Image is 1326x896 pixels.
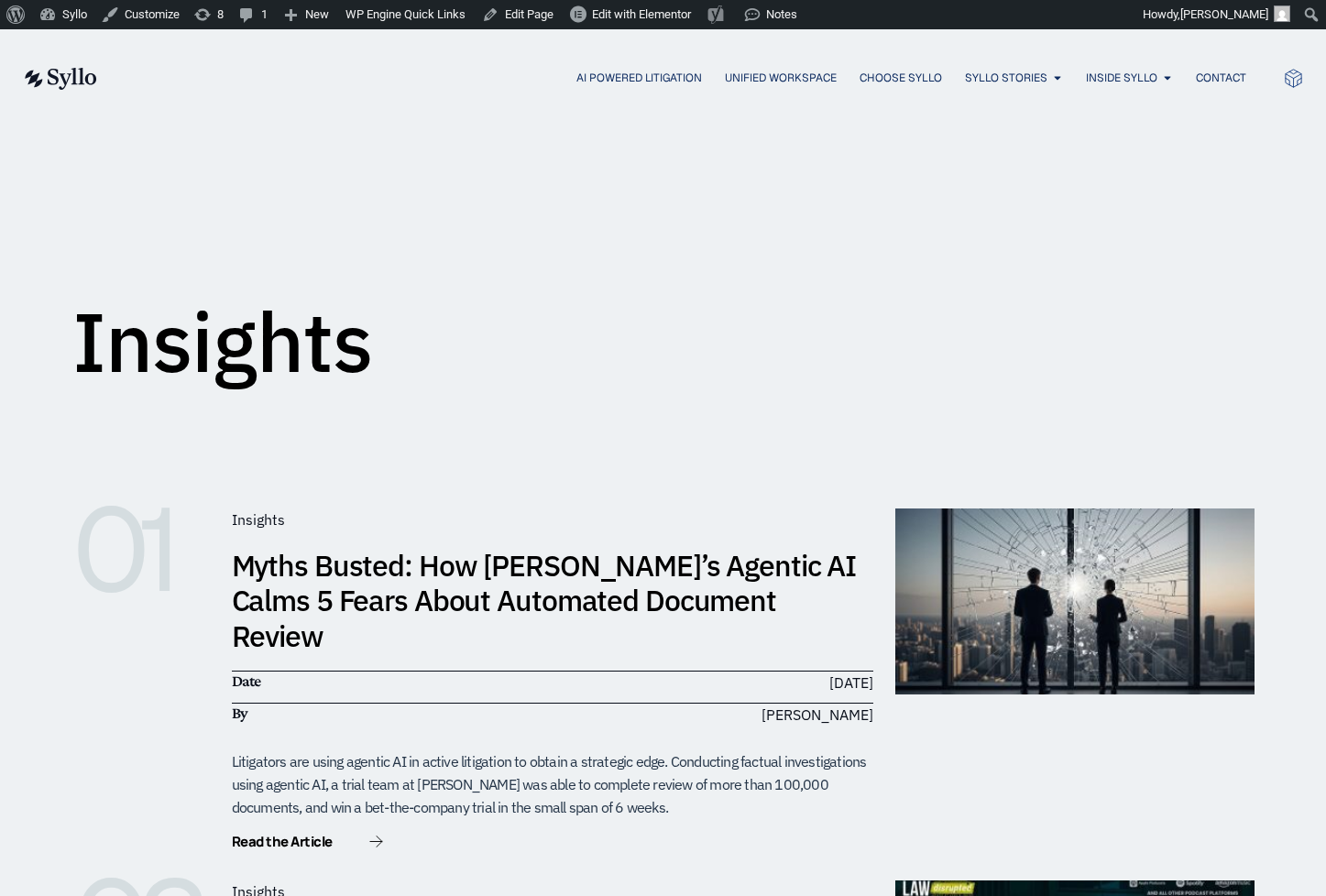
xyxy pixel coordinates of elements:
img: muthsBusted [895,508,1255,694]
a: Choose Syllo [860,70,942,86]
a: Contact [1196,70,1246,86]
h6: By [232,704,543,724]
span: [PERSON_NAME] [1180,7,1268,21]
a: AI Powered Litigation [576,70,702,86]
a: Inside Syllo [1086,70,1157,86]
nav: Menu [134,70,1246,87]
img: syllo [22,68,97,90]
span: Edit with Elementor [592,7,691,21]
span: Insights [232,510,285,529]
h6: Date [232,672,543,692]
a: Myths Busted: How [PERSON_NAME]’s Agentic AI Calms 5 Fears About Automated Document Review [232,546,857,655]
a: Syllo Stories [965,70,1047,86]
a: Read the Article [232,835,383,853]
time: [DATE] [829,673,873,692]
div: Menu Toggle [134,70,1246,87]
a: Unified Workspace [725,70,837,86]
h1: Insights [72,300,373,383]
span: [PERSON_NAME] [762,704,873,726]
h6: 01 [72,508,210,591]
div: Litigators are using agentic AI in active litigation to obtain a strategic edge. Conducting factu... [232,750,873,818]
span: Read the Article [232,835,333,848]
